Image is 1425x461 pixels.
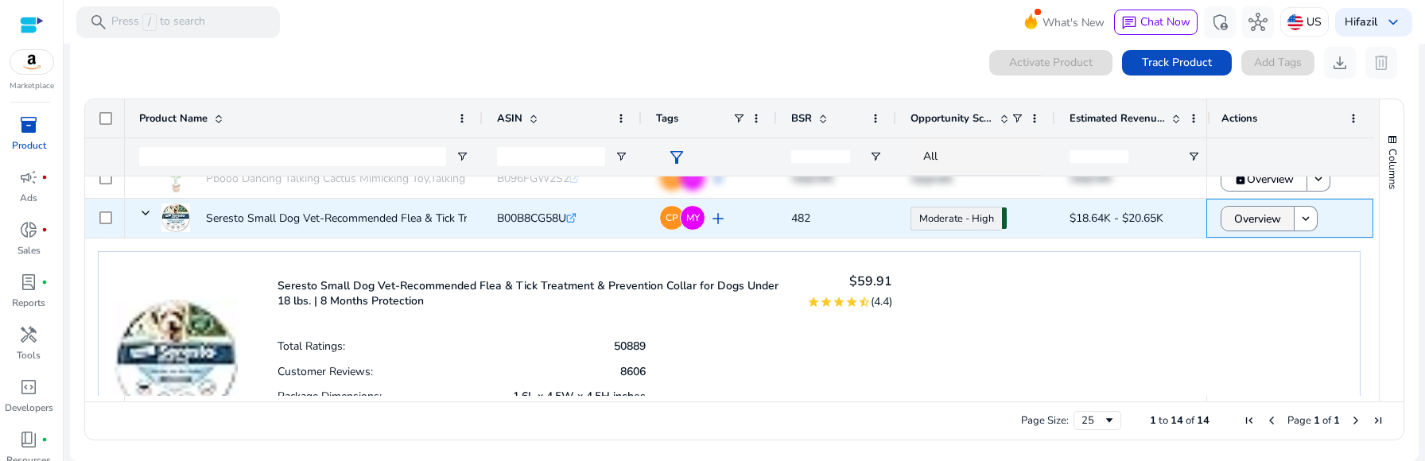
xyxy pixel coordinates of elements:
[807,296,820,308] mat-icon: star
[666,213,678,223] span: CP
[1299,211,1313,226] mat-icon: keyboard_arrow_down
[10,80,54,92] p: Marketplace
[115,268,238,423] img: 41Ga15f4wvL._AC_US40_.jpg
[278,364,373,379] p: Customer Reviews:
[497,171,569,186] span: B096FGW2S2
[1002,207,1007,229] span: 73.00
[19,220,38,239] span: donut_small
[1074,411,1121,430] div: Page Size
[1307,8,1322,36] p: US
[497,147,605,166] input: ASIN Filter Input
[20,191,37,205] p: Ads
[497,211,566,226] span: B00B8CG58U
[1345,17,1377,28] p: Hi
[142,14,157,31] span: /
[1265,414,1278,427] div: Previous Page
[278,389,382,404] p: Package Dimensions:
[456,150,468,163] button: Open Filter Menu
[1234,172,1247,185] mat-icon: lock
[1186,413,1194,428] span: of
[1349,414,1362,427] div: Next Page
[686,213,700,223] span: MY
[1330,53,1349,72] span: download
[19,168,38,187] span: campaign
[1384,13,1403,32] span: keyboard_arrow_down
[1314,413,1320,428] span: 1
[1385,149,1400,189] span: Columns
[709,209,728,228] span: add
[871,294,892,309] span: (4.4)
[17,243,41,258] p: Sales
[1247,163,1294,196] span: Overview
[1322,413,1331,428] span: of
[1248,13,1268,32] span: hub
[1210,13,1229,32] span: admin_panel_settings
[139,147,446,166] input: Product Name Filter Input
[1187,150,1200,163] button: Open Filter Menu
[206,202,583,234] p: Seresto Small Dog Vet-Recommended Flea & Tick Treatment & Prevention...
[820,296,833,308] mat-icon: star
[1243,414,1256,427] div: First Page
[19,115,38,134] span: inventory_2
[1221,206,1295,231] button: Overview
[833,296,845,308] mat-icon: star
[497,111,522,126] span: ASIN
[1159,413,1168,428] span: to
[12,138,46,153] p: Product
[41,279,48,285] span: fiber_manual_record
[1122,50,1232,76] button: Track Product
[615,150,627,163] button: Open Filter Menu
[656,111,678,126] span: Tags
[807,274,892,289] h4: $59.91
[139,111,208,126] span: Product Name
[911,111,993,126] span: Opportunity Score
[1204,6,1236,38] button: admin_panel_settings
[19,325,38,344] span: handyman
[1372,414,1384,427] div: Last Page
[89,13,108,32] span: search
[1356,14,1377,29] b: fazil
[1043,9,1105,37] span: What's New
[206,162,550,195] p: Pbooo Dancing Talking Cactus Mimicking Toy,Talking Repeat Singing...
[1287,14,1303,30] img: us.svg
[869,150,882,163] button: Open Filter Menu
[19,430,38,449] span: book_4
[845,296,858,308] mat-icon: star
[19,273,38,292] span: lab_profile
[791,211,810,226] span: 482
[1171,413,1183,428] span: 14
[1070,111,1165,126] span: Estimated Revenue/Day
[1142,54,1212,71] span: Track Product
[17,348,41,362] p: Tools
[1114,10,1198,35] button: chatChat Now
[911,207,1002,230] a: Moderate - High
[1221,111,1257,126] span: Actions
[513,389,646,404] p: 1.6L x 4.5W x 4.5H inches
[161,203,190,232] img: 41Ga15f4wvL._AC_US40_.jpg
[667,148,686,167] span: filter_alt
[19,378,38,397] span: code_blocks
[1070,211,1163,226] span: $18.64K - $20.65K
[1150,413,1156,428] span: 1
[923,149,938,164] span: All
[614,339,646,354] p: 50889
[1197,413,1210,428] span: 14
[5,401,53,415] p: Developers
[10,50,53,74] img: amazon.svg
[1140,14,1190,29] span: Chat Now
[161,164,190,192] img: 41phNocWVyL._AC_US40_.jpg
[41,436,48,443] span: fiber_manual_record
[1121,15,1137,31] span: chat
[111,14,205,31] p: Press to search
[1311,172,1326,186] mat-icon: keyboard_arrow_down
[1324,47,1356,79] button: download
[1242,6,1274,38] button: hub
[278,278,787,308] p: Seresto Small Dog Vet-Recommended Flea & Tick Treatment & Prevention Collar for Dogs Under 18 lbs...
[41,227,48,233] span: fiber_manual_record
[41,174,48,180] span: fiber_manual_record
[858,296,871,308] mat-icon: star_half
[1234,203,1281,235] span: Overview
[278,339,345,354] p: Total Ratings:
[1334,413,1340,428] span: 1
[12,296,45,310] p: Reports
